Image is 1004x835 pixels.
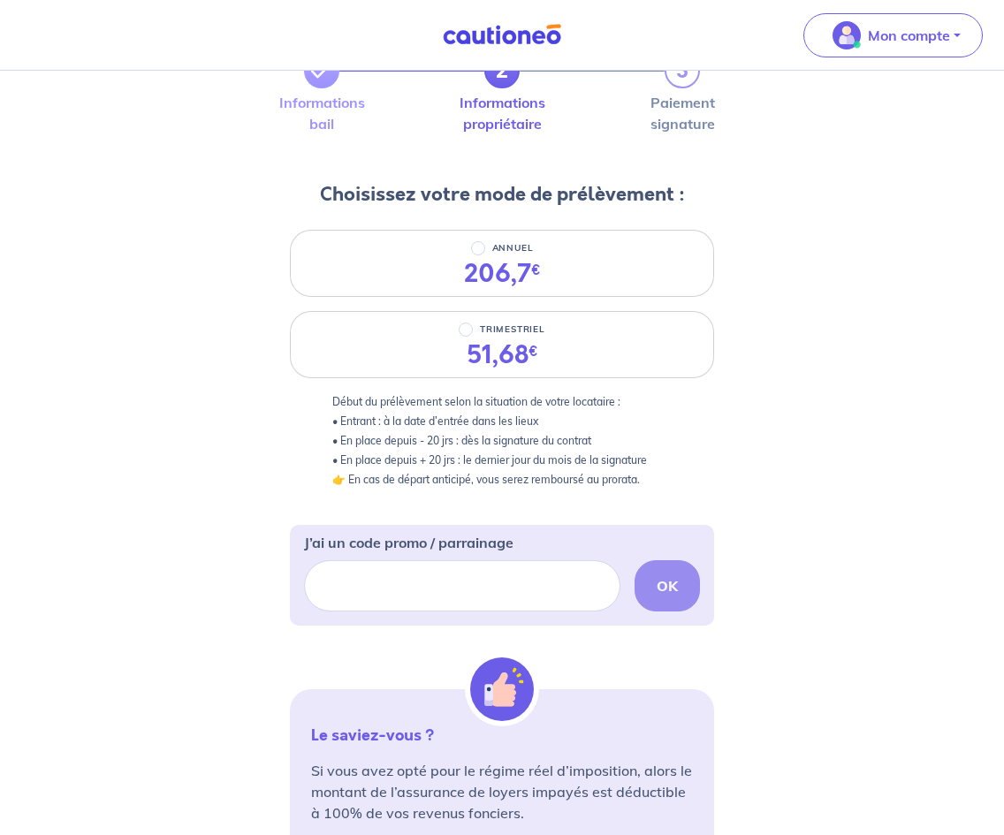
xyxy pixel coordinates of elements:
p: Début du prélèvement selon la situation de votre locataire : • Entrant : à la date d’entrée dans ... [332,392,672,490]
div: 51,68 [467,340,538,370]
a: 2 [484,53,520,88]
p: TRIMESTRIEL [480,319,545,340]
img: Cautioneo [436,24,568,46]
img: illu_account_valid_menu.svg [833,21,861,49]
h3: Choisissez votre mode de prélèvement : [320,180,685,209]
sup: € [529,341,538,361]
img: illu_alert_hand.svg [470,657,534,721]
button: illu_account_valid_menu.svgMon compte [803,13,983,57]
p: Si vous avez opté pour le régime réel d’imposition, alors le montant de l’assurance de loyers imp... [311,760,693,824]
label: Informations bail [304,95,339,131]
p: Mon compte [868,25,950,46]
label: Informations propriétaire [484,95,520,131]
p: J’ai un code promo / parrainage [304,532,513,553]
label: Paiement signature [665,95,700,131]
p: ANNUEL [492,238,534,259]
div: 206,7 [464,259,541,289]
sup: € [531,260,541,280]
p: Le saviez-vous ? [311,725,693,746]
